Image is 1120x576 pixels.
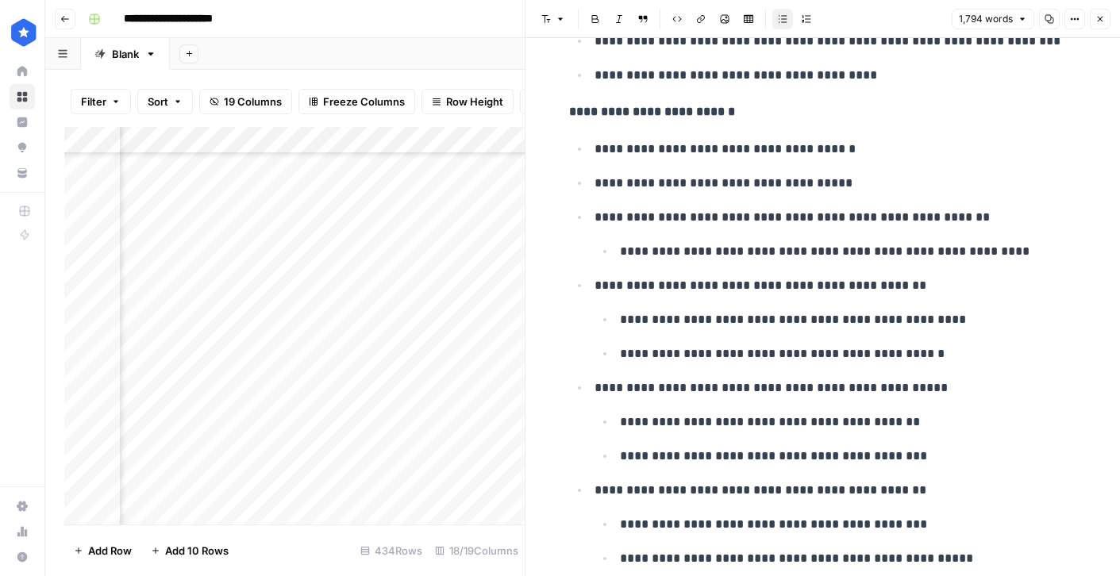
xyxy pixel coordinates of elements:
button: Sort [137,89,193,114]
a: Blank [81,38,170,70]
button: Filter [71,89,131,114]
button: Add 10 Rows [141,538,238,563]
span: Add 10 Rows [165,543,229,559]
a: Browse [10,84,35,109]
a: Opportunities [10,135,35,160]
img: ConsumerAffairs Logo [10,18,38,47]
span: 1,794 words [959,12,1013,26]
a: Settings [10,493,35,519]
button: 19 Columns [199,89,292,114]
button: Help + Support [10,544,35,570]
span: Add Row [88,543,132,559]
div: 434 Rows [354,538,429,563]
span: Sort [148,94,168,109]
button: 1,794 words [952,9,1034,29]
button: Freeze Columns [298,89,415,114]
a: Insights [10,109,35,135]
span: Filter [81,94,106,109]
span: 19 Columns [224,94,282,109]
a: Usage [10,519,35,544]
div: Blank [112,46,139,62]
button: Row Height [421,89,514,114]
a: Home [10,59,35,84]
button: Workspace: ConsumerAffairs [10,13,35,52]
span: Row Height [446,94,503,109]
button: Add Row [64,538,141,563]
span: Freeze Columns [323,94,405,109]
div: 18/19 Columns [429,538,525,563]
a: Your Data [10,160,35,186]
